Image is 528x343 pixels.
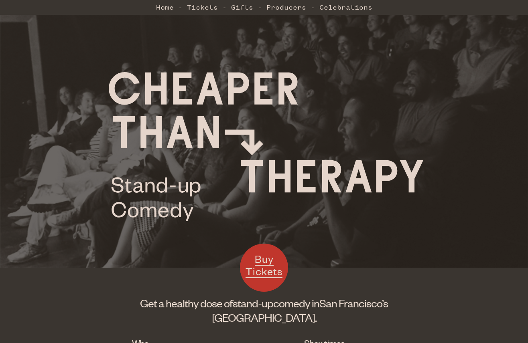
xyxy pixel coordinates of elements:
[233,296,273,310] span: stand-up
[212,311,317,324] span: [GEOGRAPHIC_DATA].
[132,296,396,325] h1: Get a healthy dose of comedy in
[319,296,388,310] span: San Francisco’s
[109,72,423,221] img: Cheaper Than Therapy logo
[246,252,282,278] span: Buy Tickets
[240,244,288,292] a: Buy Tickets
